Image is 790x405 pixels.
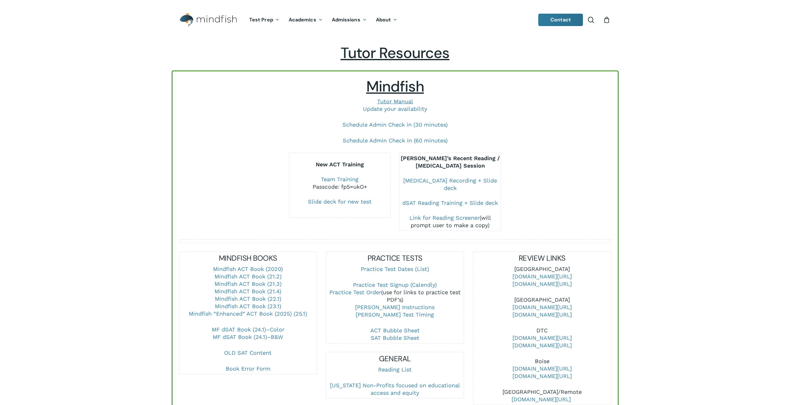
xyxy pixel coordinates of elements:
span: Tutor Resources [341,43,449,63]
header: Main Menu [172,8,619,32]
span: About [376,16,391,23]
a: Mindfish ACT Book (23.1) [215,303,281,309]
a: Contact [538,14,583,26]
a: Admissions [327,17,371,23]
p: DTC [473,327,611,358]
p: (use for links to practice test PDF’s) [326,281,464,327]
h5: REVIEW LINKS [473,253,611,263]
a: Mindfish ACT Book (21.2) [214,273,282,280]
a: Slide deck for new test [308,198,372,205]
a: Tutor Manual [377,98,413,105]
a: MF dSAT Book (24.1)–Color [212,326,284,333]
a: Mindfish ACT Book (2020) [213,266,283,272]
a: Mindfish ACT Book (21.4) [214,288,281,295]
a: Mindfish ACT Book (22.1) [215,295,281,302]
a: SAT Bubble Sheet [371,335,419,341]
a: Test Prep [245,17,284,23]
a: Mindfish “Enhanced” ACT Book (2025) (25.1) [189,310,307,317]
a: Cart [603,16,610,23]
a: [DOMAIN_NAME][URL] [512,281,572,287]
a: [PERSON_NAME] Instructions [355,304,435,310]
a: Practice Test Order [329,289,381,295]
h5: MINDFISH BOOKS [179,253,317,263]
h5: GENERAL [326,354,464,364]
iframe: Chatbot [749,364,781,396]
a: [DOMAIN_NAME][URL] [512,365,572,372]
div: (will prompt user to make a copy) [400,214,501,229]
a: [DOMAIN_NAME][URL] [512,335,572,341]
a: [DOMAIN_NAME][URL] [512,342,572,349]
b: [PERSON_NAME]’s Recent Reading / [MEDICAL_DATA] Session [401,155,500,169]
p: [GEOGRAPHIC_DATA] [473,296,611,327]
a: Academics [284,17,327,23]
a: [MEDICAL_DATA] Recording + Slide deck [403,177,497,191]
a: Update your availability [363,106,427,112]
b: New ACT Training [316,161,364,168]
a: [DOMAIN_NAME][URL] [512,304,572,310]
a: [US_STATE] Non-Profits focused on educational access and equity [330,382,460,396]
a: OLD SAT Content [224,349,272,356]
span: Contact [550,16,571,23]
a: [DOMAIN_NAME][URL] [512,373,572,379]
a: Link for Reading Screener [409,214,480,221]
a: [DOMAIN_NAME][URL] [512,396,571,403]
a: Schedule Admin Check in (30 minutes) [342,121,448,128]
span: Academics [289,16,316,23]
a: [DOMAIN_NAME][URL] [512,311,572,318]
a: About [371,17,402,23]
h5: PRACTICE TESTS [326,253,464,263]
a: Mindfish ACT Book (21.3) [214,281,282,287]
a: [PERSON_NAME] Test Timing [356,311,434,318]
a: dSAT Reading Training + Slide deck [402,200,498,206]
span: Admissions [332,16,360,23]
p: Boise [473,358,611,388]
p: [GEOGRAPHIC_DATA] [473,265,611,296]
a: Reading List [378,366,412,373]
a: Team Training [321,176,359,182]
a: ACT Bubble Sheet [370,327,420,334]
nav: Main Menu [245,8,402,32]
a: [DOMAIN_NAME][URL] [512,273,572,280]
p: [GEOGRAPHIC_DATA]/Remote [473,388,611,403]
a: Practice Test Dates (List) [361,266,429,272]
span: Test Prep [249,16,273,23]
a: Book Error Form [226,365,270,372]
div: Passcode: fp5=ukO+ [289,183,390,191]
a: Schedule Admin Check in (60 minutes) [343,137,448,144]
span: Mindfish [366,77,424,96]
a: Practice Test Signup (Calendly) [353,281,437,288]
a: MF dSAT Book (24.1)–B&W [213,334,283,340]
